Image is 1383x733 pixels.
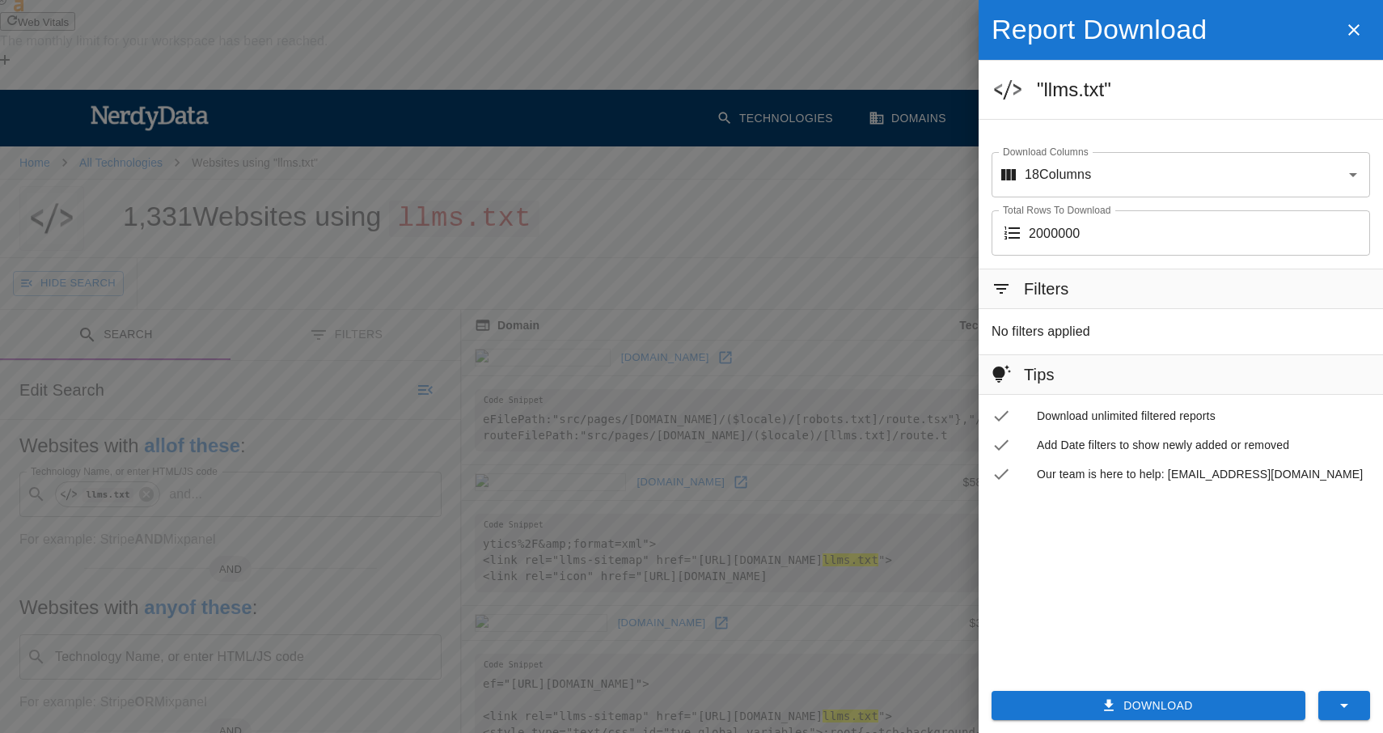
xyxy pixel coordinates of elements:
[1003,145,1089,159] label: Download Columns
[1037,466,1370,482] span: Our team is here to help: [EMAIL_ADDRESS][DOMAIN_NAME]
[1003,203,1111,217] label: Total Rows To Download
[992,322,1090,341] p: No filters applied
[1024,276,1069,302] h6: Filters
[1037,437,1370,453] span: Add Date filters to show newly added or removed
[992,691,1305,721] button: Download
[1037,77,1370,103] h5: "llms.txt"
[1037,408,1370,424] span: Download unlimited filtered reports
[992,74,1024,106] img: 0.jpg
[1302,618,1364,680] iframe: Drift Widget Chat Controller
[1024,362,1055,388] h6: Tips
[1025,165,1091,184] p: 18 Columns
[992,13,1338,47] h4: Report Download
[1342,163,1364,186] button: Open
